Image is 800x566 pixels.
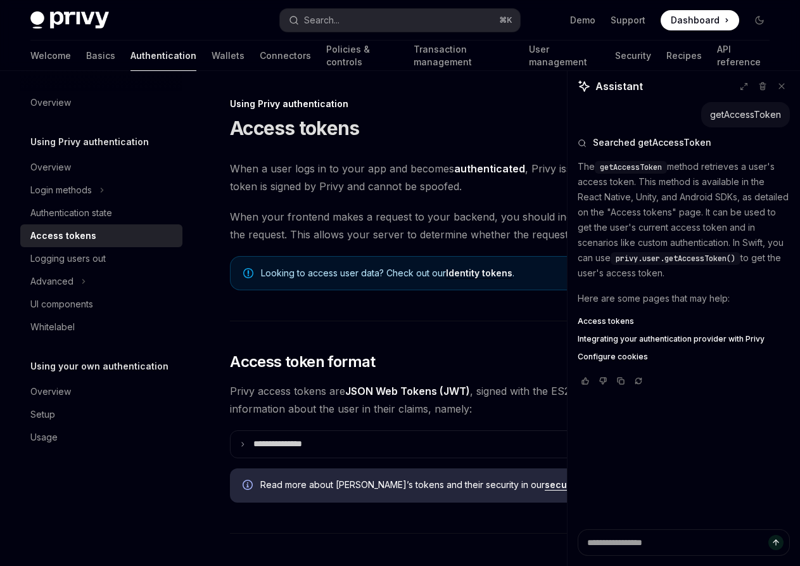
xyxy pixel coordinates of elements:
div: Overview [30,95,71,110]
button: Toggle Advanced section [20,270,182,293]
div: Authentication state [30,205,112,221]
span: Searched getAccessToken [593,136,711,149]
a: Dashboard [661,10,739,30]
a: Setup [20,403,182,426]
div: getAccessToken [710,108,781,121]
a: User management [529,41,600,71]
h5: Using your own authentication [30,359,168,374]
a: Basics [86,41,115,71]
a: Access tokens [20,224,182,247]
button: Vote that response was good [578,375,593,387]
a: Access tokens [578,316,790,326]
strong: authenticated [454,162,525,175]
div: Access tokens [30,228,96,243]
button: Toggle dark mode [749,10,770,30]
span: Integrating your authentication provider with Privy [578,334,765,344]
a: Configure cookies [578,352,790,362]
a: Overview [20,156,182,179]
button: Copy chat response [613,375,628,387]
img: dark logo [30,11,109,29]
a: UI components [20,293,182,316]
a: Identity tokens [446,267,512,279]
a: Security [615,41,651,71]
span: Configure cookies [578,352,648,362]
a: API reference [717,41,770,71]
div: Login methods [30,183,92,198]
button: Vote that response was not good [595,375,611,387]
button: Open search [280,9,519,32]
a: JSON Web Tokens (JWT) [345,385,470,398]
div: Usage [30,430,58,445]
a: Demo [570,14,595,27]
div: Search... [304,13,340,28]
div: Logging users out [30,251,106,266]
span: When your frontend makes a request to your backend, you should include the current user’s access ... [230,208,777,243]
button: Toggle Login methods section [20,179,182,202]
div: Using Privy authentication [230,98,777,110]
svg: Info [243,480,255,492]
a: Connectors [260,41,311,71]
span: Looking to access user data? Check out our . [261,267,764,280]
div: Overview [30,384,71,399]
button: Searched getAccessToken [578,136,790,149]
svg: Note [243,268,253,278]
span: Privy access tokens are , signed with the ES256 algorithm. These JWTs include certain information... [230,382,777,418]
p: Here are some pages that may help: [578,291,790,306]
button: Reload last chat [631,375,646,387]
a: Overview [20,380,182,403]
a: Policies & controls [326,41,398,71]
span: Assistant [595,79,643,94]
div: UI components [30,297,93,312]
div: Advanced [30,274,73,289]
a: Integrating your authentication provider with Privy [578,334,790,344]
div: Overview [30,160,71,175]
span: Dashboard [671,14,720,27]
a: security guide [545,479,609,491]
a: Usage [20,426,182,449]
span: privy.user.getAccessToken() [616,254,735,264]
h5: Using Privy authentication [30,134,149,150]
a: Support [611,14,645,27]
a: Whitelabel [20,316,182,338]
a: Transaction management [414,41,514,71]
span: When a user logs in to your app and becomes , Privy issues the user an app . This token is signed... [230,160,777,195]
a: Authentication [130,41,196,71]
p: The method retrieves a user's access token. This method is available in the React Native, Unity, ... [578,159,790,281]
div: Setup [30,407,55,422]
a: Overview [20,91,182,114]
span: ⌘ K [499,15,512,25]
a: Recipes [666,41,702,71]
span: Read more about [PERSON_NAME]’s tokens and their security in our . [260,479,765,491]
a: Authentication state [20,202,182,224]
a: Logging users out [20,247,182,270]
a: Wallets [212,41,244,71]
a: Welcome [30,41,71,71]
span: Access tokens [578,316,634,326]
div: Whitelabel [30,319,75,335]
h1: Access tokens [230,117,359,139]
span: getAccessToken [600,162,662,172]
span: Access token format [230,352,376,372]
